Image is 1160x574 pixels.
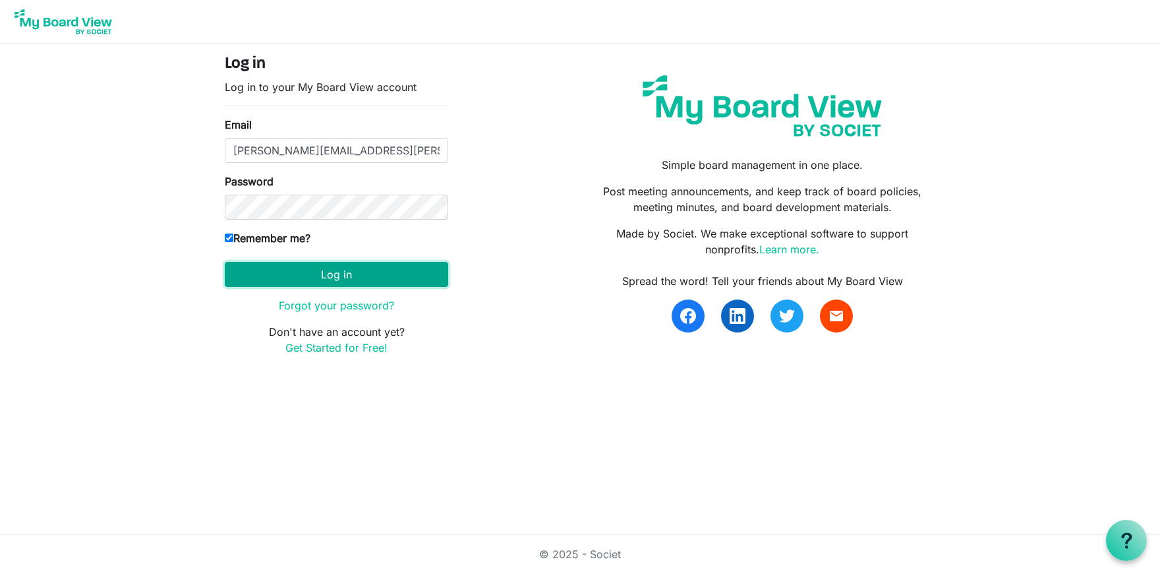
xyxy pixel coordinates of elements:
[590,273,935,289] div: Spread the word! Tell your friends about My Board View
[11,5,116,38] img: My Board View Logo
[225,324,448,356] p: Don't have an account yet?
[730,308,745,324] img: linkedin.svg
[225,79,448,95] p: Log in to your My Board View account
[779,308,795,324] img: twitter.svg
[590,157,935,173] p: Simple board management in one place.
[285,341,388,354] a: Get Started for Free!
[225,117,252,133] label: Email
[225,230,310,246] label: Remember me?
[633,65,892,146] img: my-board-view-societ.svg
[539,548,621,561] a: © 2025 - Societ
[820,300,853,333] a: email
[759,243,819,256] a: Learn more.
[225,55,448,74] h4: Log in
[279,299,394,312] a: Forgot your password?
[680,308,696,324] img: facebook.svg
[590,183,935,215] p: Post meeting announcements, and keep track of board policies, meeting minutes, and board developm...
[225,174,274,189] label: Password
[225,262,448,287] button: Log in
[590,226,935,257] p: Made by Societ. We make exceptional software to support nonprofits.
[828,308,844,324] span: email
[225,234,233,242] input: Remember me?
